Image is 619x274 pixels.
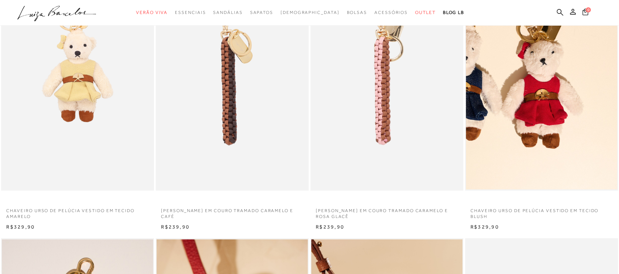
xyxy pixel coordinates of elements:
a: [PERSON_NAME] EM COURO TRAMADO CARAMELO E ROSA GLACÊ [311,204,464,221]
span: Sapatos [250,10,273,15]
a: categoryNavScreenReaderText [250,6,273,19]
a: categoryNavScreenReaderText [415,6,436,19]
span: Bolsas [347,10,367,15]
a: categoryNavScreenReaderText [213,6,243,19]
a: categoryNavScreenReaderText [375,6,408,19]
a: categoryNavScreenReaderText [347,6,367,19]
a: noSubCategoriesText [281,6,340,19]
span: [DEMOGRAPHIC_DATA] [281,10,340,15]
span: R$329,90 [471,224,499,230]
span: 0 [586,7,591,12]
a: [PERSON_NAME] EM COURO TRAMADO CARAMELO E CAFÉ [156,204,309,221]
a: categoryNavScreenReaderText [136,6,168,19]
span: BLOG LB [443,10,464,15]
a: CHAVEIRO URSO DE PELÚCIA VESTIDO EM TECIDO BLUSH [465,204,618,221]
span: Essenciais [175,10,206,15]
span: R$329,90 [7,224,35,230]
a: CHAVEIRO URSO DE PELÚCIA VESTIDO EM TECIDO AMARELO [1,204,154,221]
span: R$239,90 [316,224,345,230]
span: R$239,90 [161,224,190,230]
a: BLOG LB [443,6,464,19]
button: 0 [580,8,591,18]
span: Outlet [415,10,436,15]
span: Acessórios [375,10,408,15]
span: Verão Viva [136,10,168,15]
span: Sandálias [213,10,243,15]
a: categoryNavScreenReaderText [175,6,206,19]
